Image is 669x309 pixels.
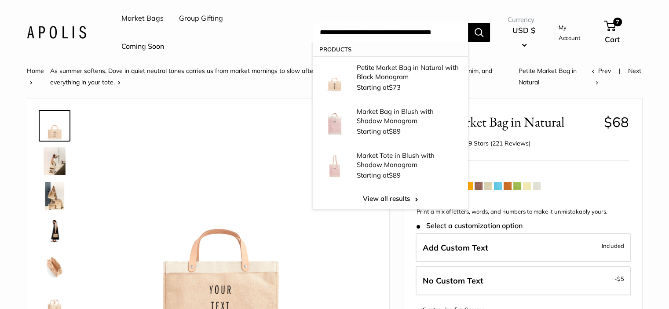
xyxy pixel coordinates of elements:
[417,194,629,207] div: Customize It
[50,67,492,86] a: As summer softens, Dove in quiet neutral tones carries us from market mornings to slow afternoons...
[559,22,590,44] a: My Account
[40,182,69,210] img: description_The Original Market bag in its 4 native styles
[357,107,459,125] p: Market Bag in Blush with Shadow Monogram
[464,138,530,148] div: 4.9 Stars (221 Reviews)
[468,23,490,42] button: Search
[322,65,348,91] img: Petite Market Bag in Natural with Black Monogram
[508,23,539,51] button: USD $
[389,83,401,91] span: $73
[602,240,624,251] span: Included
[605,35,620,44] span: Cart
[39,215,70,247] a: Petite Market Bag in Natural
[357,151,459,169] p: Market Tote in Blush with Shadow Monogram
[27,26,86,39] img: Apolis
[27,67,44,75] a: Home
[592,67,641,86] a: Next
[416,233,631,262] label: Add Custom Text
[40,217,69,245] img: Petite Market Bag in Natural
[417,114,597,130] span: Petite Market Bag in Natural
[389,171,401,179] span: $89
[27,65,592,88] nav: Breadcrumb
[39,251,70,282] a: description_Spacious inner area with room for everything.
[357,83,401,91] span: Starting at
[605,18,642,47] a: 7 Cart
[313,144,468,188] a: Market Tote in Blush with Shadow Monogram Market Tote in Blush with Shadow Monogram Starting at$89
[416,266,631,295] label: Leave Blank
[508,14,539,26] span: Currency
[613,18,622,26] span: 7
[322,153,348,179] img: Market Tote in Blush with Shadow Monogram
[592,67,611,75] a: Prev
[417,137,531,150] div: 4.9 Stars (221 Reviews)
[512,25,535,35] span: USD $
[40,252,69,280] img: description_Spacious inner area with room for everything.
[121,40,164,53] a: Coming Soon
[357,171,401,179] span: Starting at
[313,100,468,144] a: Market Bag in Blush with Shadow Monogram Market Bag in Blush with Shadow Monogram Starting at$89
[39,180,70,212] a: description_The Original Market bag in its 4 native styles
[40,112,69,140] img: Petite Market Bag in Natural
[322,109,348,135] img: Market Bag in Blush with Shadow Monogram
[121,12,164,25] a: Market Bags
[604,113,629,131] span: $68
[417,168,629,181] div: Your Color
[614,273,624,284] span: -
[389,127,401,135] span: $89
[357,127,401,135] span: Starting at
[39,110,70,142] a: Petite Market Bag in Natural
[313,56,468,100] a: Petite Market Bag in Natural with Black Monogram Petite Market Bag in Natural with Black Monogram...
[313,42,468,56] p: Products
[357,63,459,81] p: Petite Market Bag in Natural with Black Monogram
[313,23,468,42] input: Search...
[519,67,577,86] span: Petite Market Bag in Natural
[617,275,624,282] span: $5
[40,147,69,175] img: description_Effortless style that elevates every moment
[313,188,468,209] a: View all results
[417,207,629,216] p: Print a mix of letters, words, and numbers to make it unmistakably yours.
[179,12,223,25] a: Group Gifting
[39,145,70,177] a: description_Effortless style that elevates every moment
